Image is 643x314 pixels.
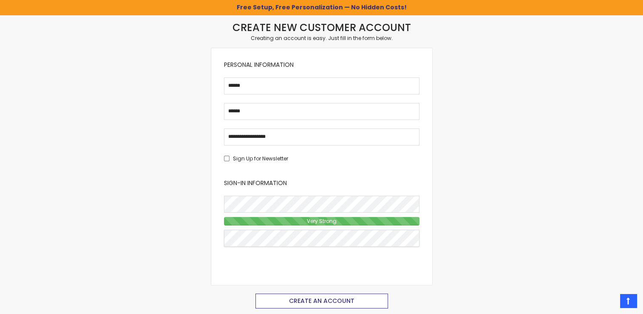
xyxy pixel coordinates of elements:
[224,60,294,69] span: Personal Information
[211,35,432,42] div: Creating an account is easy. Just fill in the form below.
[620,294,637,308] a: Top
[232,20,411,34] strong: Create New Customer Account
[233,155,288,162] span: Sign Up for Newsletter
[224,217,419,226] div: Password Strength:
[255,294,388,308] button: Create an Account
[224,179,287,187] span: Sign-in Information
[305,217,339,225] span: Very Strong
[289,297,354,305] span: Create an Account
